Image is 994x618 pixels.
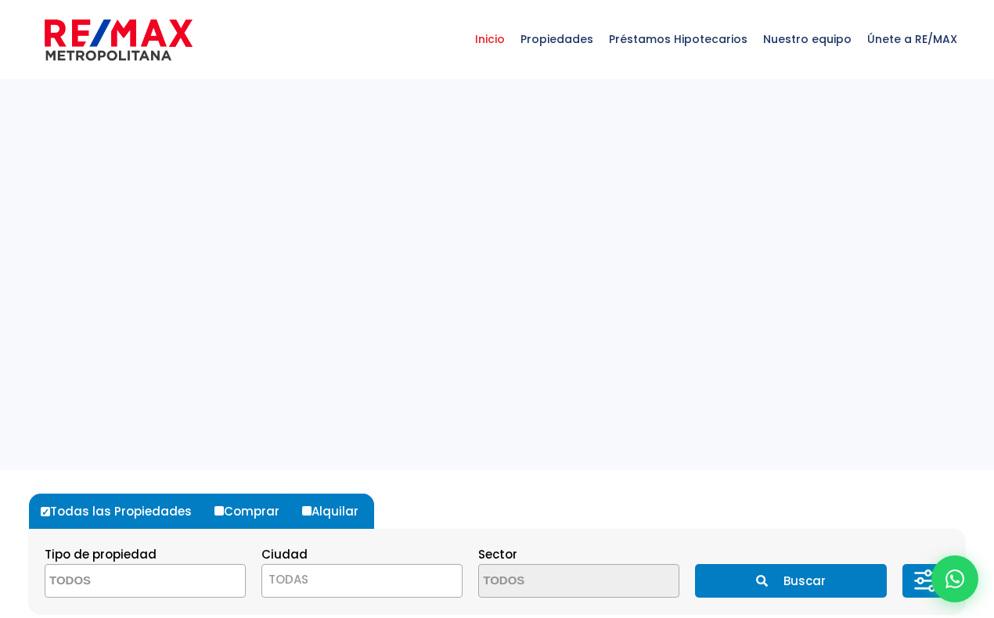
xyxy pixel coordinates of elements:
[302,506,312,516] input: Alquilar
[695,564,886,598] button: Buscar
[37,494,207,529] label: Todas las Propiedades
[211,494,295,529] label: Comprar
[268,571,308,587] span: TODAS
[298,494,374,529] label: Alquilar
[41,507,50,516] input: Todas las Propiedades
[859,16,965,63] span: Únete a RE/MAX
[45,546,157,562] span: Tipo de propiedad
[45,16,193,63] img: remax-metropolitana-logo
[261,546,308,562] span: Ciudad
[478,546,517,562] span: Sector
[214,506,224,516] input: Comprar
[262,569,462,591] span: TODAS
[755,16,859,63] span: Nuestro equipo
[601,16,755,63] span: Préstamos Hipotecarios
[479,565,631,598] textarea: Search
[45,565,197,598] textarea: Search
[513,16,601,63] span: Propiedades
[467,16,513,63] span: Inicio
[261,564,463,598] span: TODAS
